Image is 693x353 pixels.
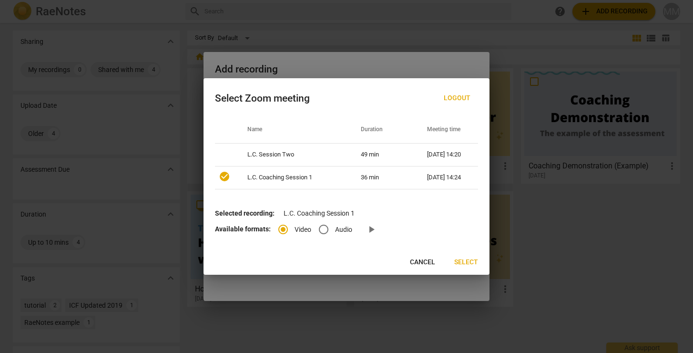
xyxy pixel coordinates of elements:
span: Video [295,225,311,235]
button: Cancel [402,254,443,271]
b: Selected recording: [215,209,275,217]
td: [DATE] 14:24 [416,166,478,189]
td: L.C. Coaching Session 1 [236,166,349,189]
span: Logout [444,93,470,103]
span: play_arrow [366,224,377,235]
th: Name [236,116,349,143]
a: Preview [360,218,383,241]
td: [DATE] 14:20 [416,143,478,166]
td: L.C. Session Two [236,143,349,166]
th: Duration [349,116,416,143]
p: L.C. Coaching Session 1 [215,208,478,218]
div: Select Zoom meeting [215,93,310,104]
td: 49 min [349,143,416,166]
td: 36 min [349,166,416,189]
span: Cancel [410,258,435,267]
button: Select [447,254,486,271]
span: Audio [335,225,352,235]
b: Available formats: [215,225,271,233]
div: File type [278,225,360,233]
th: Meeting time [416,116,478,143]
span: check_circle [219,171,230,182]
button: Logout [436,90,478,107]
span: Select [454,258,478,267]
